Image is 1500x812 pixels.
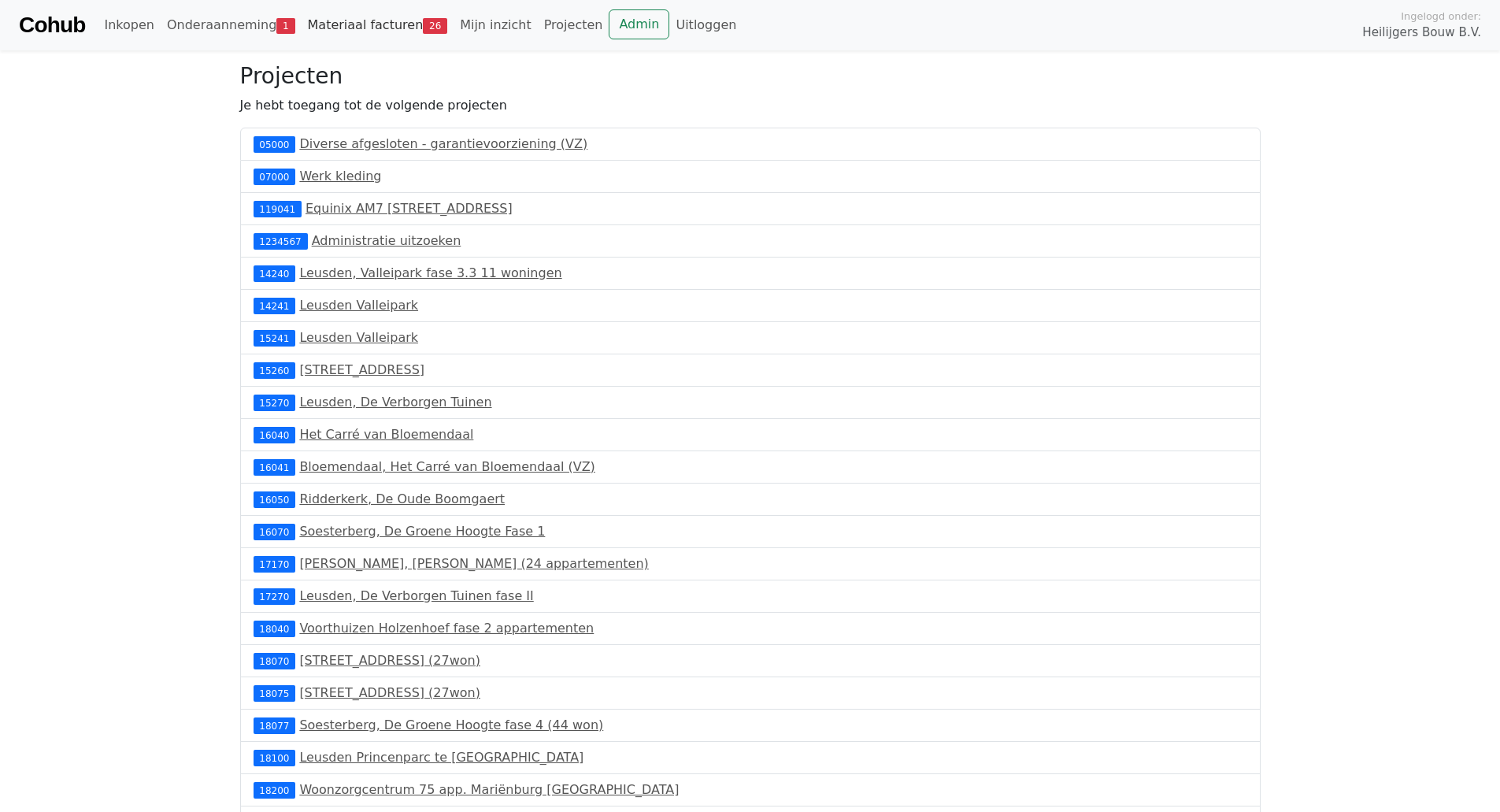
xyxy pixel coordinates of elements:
[254,395,296,410] div: 15270
[454,9,538,41] a: Mijn inzicht
[609,9,669,39] a: Admin
[254,265,296,281] div: 14240
[254,588,296,604] div: 17270
[254,427,296,443] div: 16040
[299,427,473,442] a: Het Carré van Bloemendaal
[299,556,648,571] a: [PERSON_NAME], [PERSON_NAME] (24 appartementen)
[1401,9,1481,24] span: Ingelogd onder:
[254,459,296,475] div: 16041
[538,9,609,41] a: Projecten
[240,96,1261,115] p: Je hebt toegang tot de volgende projecten
[299,782,679,797] a: Woonzorgcentrum 75 app. Mariënburg [GEOGRAPHIC_DATA]
[1362,24,1481,42] span: Heilijgers Bouw B.V.
[254,556,296,572] div: 17170
[254,621,296,636] div: 18040
[299,298,418,313] a: Leusden Valleipark
[254,362,296,378] div: 15260
[299,653,480,668] a: [STREET_ADDRESS] (27won)
[299,169,381,184] a: Werk kleding
[254,717,296,733] div: 18077
[254,750,296,766] div: 18100
[299,685,480,700] a: [STREET_ADDRESS] (27won)
[299,491,505,506] a: Ridderkerk, De Oude Boomgaert
[299,621,594,636] a: Voorthuizen Holzenhoef fase 2 appartementen
[240,63,1261,90] h3: Projecten
[254,136,296,152] div: 05000
[306,201,513,216] a: Equinix AM7 [STREET_ADDRESS]
[254,653,296,669] div: 18070
[98,9,160,41] a: Inkopen
[254,169,296,184] div: 07000
[254,330,296,346] div: 15241
[423,18,447,34] span: 26
[299,265,561,280] a: Leusden, Valleipark fase 3.3 11 woningen
[299,750,583,765] a: Leusden Princenparc te [GEOGRAPHIC_DATA]
[299,459,594,474] a: Bloemendaal, Het Carré van Bloemendaal (VZ)
[299,330,418,345] a: Leusden Valleipark
[299,362,424,377] a: [STREET_ADDRESS]
[254,201,302,217] div: 119041
[299,395,491,410] a: Leusden, De Verborgen Tuinen
[276,18,294,34] span: 1
[161,9,302,41] a: Onderaanneming1
[254,685,296,701] div: 18075
[19,6,85,44] a: Cohub
[299,717,603,732] a: Soesterberg, De Groene Hoogte fase 4 (44 won)
[302,9,454,41] a: Materiaal facturen26
[254,298,296,313] div: 14241
[669,9,743,41] a: Uitloggen
[312,233,461,248] a: Administratie uitzoeken
[299,524,545,539] a: Soesterberg, De Groene Hoogte Fase 1
[299,136,587,151] a: Diverse afgesloten - garantievoorziening (VZ)
[299,588,533,603] a: Leusden, De Verborgen Tuinen fase II
[254,491,296,507] div: 16050
[254,524,296,539] div: 16070
[254,782,296,798] div: 18200
[254,233,308,249] div: 1234567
